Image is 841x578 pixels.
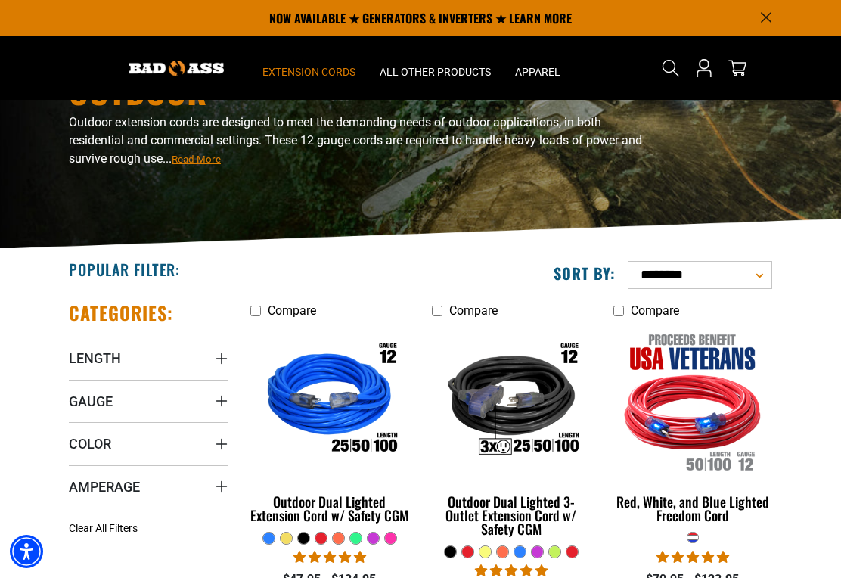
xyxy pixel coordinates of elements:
h2: Categories: [69,301,173,325]
a: Outdoor Dual Lighted Extension Cord w/ Safety CGM Outdoor Dual Lighted Extension Cord w/ Safety CGM [250,325,409,531]
summary: Amperage [69,465,228,508]
span: Color [69,435,111,452]
a: Outdoor Dual Lighted 3-Outlet Extension Cord w/ Safety CGM Outdoor Dual Lighted 3-Outlet Extensio... [432,325,591,545]
span: 4.81 stars [293,550,366,564]
div: Accessibility Menu [10,535,43,568]
summary: Length [69,337,228,379]
span: Amperage [69,478,140,496]
span: Outdoor extension cords are designed to meet the demanding needs of outdoor applications, in both... [69,115,642,166]
a: Open this option [692,36,716,100]
span: All Other Products [380,65,491,79]
summary: Search [659,56,683,80]
div: Red, White, and Blue Lighted Freedom Cord [613,495,772,522]
h1: Outdoor [69,74,651,107]
span: Compare [268,303,316,318]
summary: All Other Products [368,36,503,100]
span: Gauge [69,393,113,410]
span: 4.80 stars [475,564,548,578]
span: Apparel [515,65,560,79]
label: Sort by: [554,263,616,283]
span: Clear All Filters [69,522,138,534]
span: Extension Cords [262,65,355,79]
a: Red, White, and Blue Lighted Freedom Cord Red, White, and Blue Lighted Freedom Cord [613,325,772,531]
summary: Apparel [503,36,573,100]
div: Outdoor Dual Lighted 3-Outlet Extension Cord w/ Safety CGM [432,495,591,536]
img: Bad Ass Extension Cords [129,61,224,76]
img: Outdoor Dual Lighted Extension Cord w/ Safety CGM [248,328,411,474]
span: Read More [172,154,221,165]
summary: Extension Cords [250,36,368,100]
span: Compare [631,303,679,318]
summary: Gauge [69,380,228,422]
img: Outdoor Dual Lighted 3-Outlet Extension Cord w/ Safety CGM [430,328,593,474]
a: Clear All Filters [69,521,144,536]
span: Compare [449,303,498,318]
summary: Color [69,422,228,465]
img: Red, White, and Blue Lighted Freedom Cord [611,328,774,474]
span: 5.00 stars [656,550,729,564]
div: Outdoor Dual Lighted Extension Cord w/ Safety CGM [250,495,409,522]
a: cart [725,59,749,77]
h2: Popular Filter: [69,259,180,279]
span: Length [69,350,121,367]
